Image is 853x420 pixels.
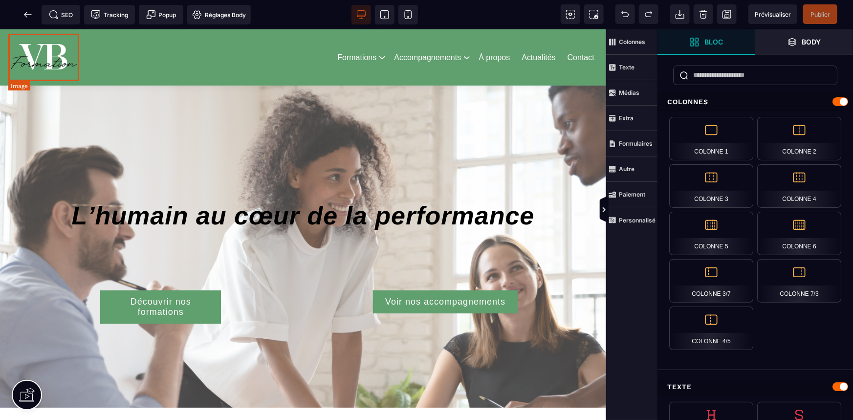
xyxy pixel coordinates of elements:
span: Colonnes [606,29,657,55]
strong: Extra [619,114,634,122]
span: Tracking [91,10,128,20]
span: Métadata SEO [42,5,80,24]
span: Médias [606,80,657,106]
div: Colonne 3 [669,164,753,208]
a: Actualités [522,22,555,35]
img: 86a4aa658127570b91344bfc39bbf4eb_Blanc_sur_fond_vert.png [8,4,80,52]
a: À propos [479,22,510,35]
a: Formations [337,22,376,35]
strong: Personnalisé [619,217,656,224]
span: Enregistrer le contenu [803,4,837,24]
span: L’humain au cœur de la performance [71,172,534,200]
span: Nettoyage [694,4,713,24]
span: Défaire [615,4,635,24]
div: Colonne 2 [757,117,841,160]
span: Voir les composants [561,4,580,24]
span: Paiement [606,182,657,207]
span: Favicon [187,5,251,24]
span: Texte [606,55,657,80]
strong: Formulaires [619,140,653,147]
span: Afficher les vues [657,196,667,225]
div: Texte [657,378,853,396]
span: Réglages Body [192,10,246,20]
span: Formulaires [606,131,657,156]
div: Colonne 6 [757,212,841,255]
span: Rétablir [639,4,658,24]
span: Créer une alerte modale [139,5,183,24]
a: Contact [568,22,594,35]
span: Publier [810,11,830,18]
span: Popup [146,10,176,20]
a: Accompagnements [394,22,461,35]
span: Ouvrir les blocs [657,29,755,55]
strong: Colonnes [619,38,645,45]
span: Code de suivi [84,5,135,24]
div: Colonne 5 [669,212,753,255]
strong: Bloc [704,38,723,45]
button: Voir nos accompagnements [373,261,518,284]
div: Colonne 7/3 [757,259,841,303]
span: SEO [49,10,73,20]
strong: Autre [619,165,634,173]
span: Autre [606,156,657,182]
span: Aperçu [748,4,797,24]
span: Ouvrir les calques [755,29,853,55]
strong: Body [802,38,821,45]
span: Retour [18,5,38,24]
button: Découvrir nos formations [100,261,221,294]
div: Colonne 3/7 [669,259,753,303]
span: Extra [606,106,657,131]
span: Prévisualiser [755,11,791,18]
strong: Paiement [619,191,645,198]
div: Colonne 4 [757,164,841,208]
span: Voir tablette [375,5,394,24]
span: Importer [670,4,690,24]
span: Voir mobile [398,5,418,24]
strong: Médias [619,89,639,96]
span: Enregistrer [717,4,737,24]
div: Colonne 1 [669,117,753,160]
span: Capture d'écran [584,4,604,24]
div: Colonnes [657,93,853,111]
div: Colonne 4/5 [669,307,753,350]
strong: Texte [619,64,634,71]
span: Voir bureau [351,5,371,24]
span: Personnalisé [606,207,657,233]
